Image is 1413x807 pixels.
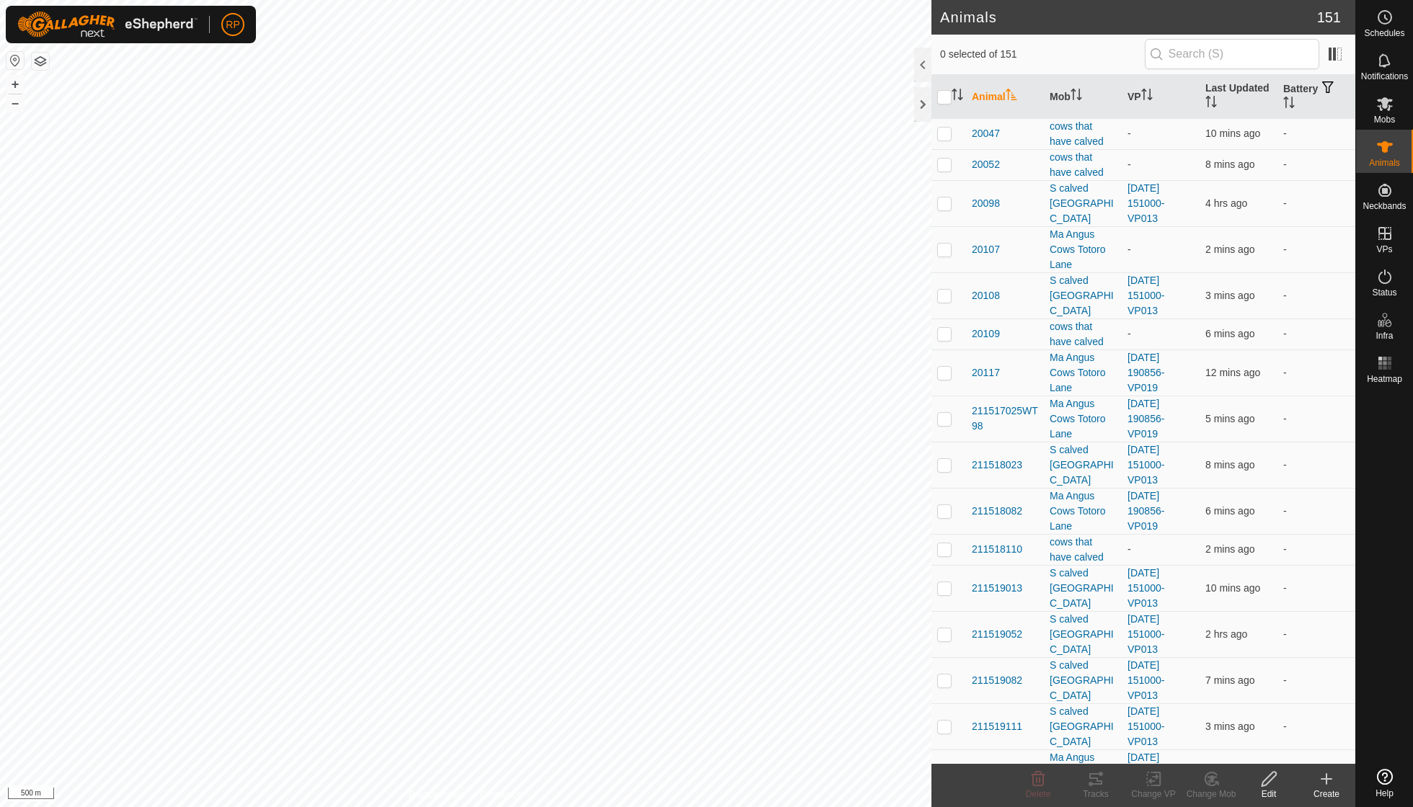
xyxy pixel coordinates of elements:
[1277,318,1355,349] td: -
[1128,244,1131,255] app-display-virtual-paddock-transition: -
[1363,202,1406,210] span: Neckbands
[1050,750,1116,795] div: Ma Angus Cows Totoro Lane
[1050,119,1116,149] div: cows that have calved
[966,75,1044,119] th: Animal
[972,326,1000,342] span: 20109
[1277,611,1355,657] td: -
[1050,704,1116,749] div: S calved [GEOGRAPHIC_DATA]
[1205,674,1254,686] span: 18 Sep 2025 at 12:23 PM
[1369,159,1400,167] span: Animals
[1277,349,1355,396] td: -
[1376,331,1393,340] span: Infra
[1128,613,1164,655] a: [DATE] 151000-VP013
[1071,91,1082,102] p-sorticon: Activate to sort
[1050,442,1116,488] div: S calved [GEOGRAPHIC_DATA]
[1128,543,1131,555] app-display-virtual-paddock-transition: -
[1050,396,1116,442] div: Ma Angus Cows Totoro Lane
[1277,149,1355,180] td: -
[1367,375,1402,383] span: Heatmap
[32,53,49,70] button: Map Layers
[1205,328,1254,339] span: 18 Sep 2025 at 12:25 PM
[940,47,1145,62] span: 0 selected of 151
[1317,6,1341,28] span: 151
[972,504,1022,519] span: 211518082
[1006,91,1017,102] p-sorticon: Activate to sort
[1050,181,1116,226] div: S calved [GEOGRAPHIC_DATA]
[1277,703,1355,749] td: -
[1050,566,1116,611] div: S calved [GEOGRAPHIC_DATA]
[1376,789,1394,798] span: Help
[1205,159,1254,170] span: 18 Sep 2025 at 12:23 PM
[1145,39,1319,69] input: Search (S)
[1128,659,1164,701] a: [DATE] 151000-VP013
[1128,159,1131,170] app-display-virtual-paddock-transition: -
[1128,444,1164,486] a: [DATE] 151000-VP013
[972,196,1000,211] span: 20098
[972,126,1000,141] span: 20047
[972,157,1000,172] span: 20052
[1044,75,1122,119] th: Mob
[972,242,1000,257] span: 20107
[1205,721,1254,732] span: 18 Sep 2025 at 12:27 PM
[972,627,1022,642] span: 211519052
[1277,657,1355,703] td: -
[1277,396,1355,442] td: -
[17,12,198,37] img: Gallagher Logo
[1050,612,1116,657] div: S calved [GEOGRAPHIC_DATA]
[1372,288,1396,297] span: Status
[1050,273,1116,318] div: S calved [GEOGRAPHIC_DATA]
[1277,488,1355,534] td: -
[1125,788,1182,801] div: Change VP
[1128,328,1131,339] app-display-virtual-paddock-transition: -
[1277,180,1355,226] td: -
[1356,763,1413,803] a: Help
[1050,350,1116,396] div: Ma Angus Cows Totoro Lane
[1205,505,1254,517] span: 18 Sep 2025 at 12:24 PM
[972,542,1022,557] span: 211518110
[1200,75,1277,119] th: Last Updated
[1298,788,1355,801] div: Create
[1128,705,1164,747] a: [DATE] 151000-VP013
[972,458,1022,473] span: 211518023
[1067,788,1125,801] div: Tracks
[1205,197,1247,209] span: 18 Sep 2025 at 8:00 AM
[1277,442,1355,488] td: -
[1141,91,1153,102] p-sorticon: Activate to sort
[1205,98,1217,110] p-sorticon: Activate to sort
[1050,150,1116,180] div: cows that have calved
[1050,535,1116,565] div: cows that have calved
[1277,534,1355,565] td: -
[1277,226,1355,272] td: -
[1283,99,1295,110] p-sorticon: Activate to sort
[940,9,1317,26] h2: Animals
[6,52,24,69] button: Reset Map
[6,76,24,93] button: +
[1128,275,1164,316] a: [DATE] 151000-VP013
[1205,290,1254,301] span: 18 Sep 2025 at 12:27 PM
[1050,658,1116,703] div: S calved [GEOGRAPHIC_DATA]
[1364,29,1404,37] span: Schedules
[1277,272,1355,318] td: -
[1128,398,1164,440] a: [DATE] 190856-VP019
[1374,115,1395,124] span: Mobs
[1277,118,1355,149] td: -
[1050,489,1116,534] div: Ma Angus Cows Totoro Lane
[1277,75,1355,119] th: Battery
[972,673,1022,688] span: 211519082
[1205,543,1254,555] span: 18 Sep 2025 at 12:29 PM
[1240,788,1298,801] div: Edit
[480,788,523,801] a: Contact Us
[1205,367,1260,378] span: 18 Sep 2025 at 12:19 PM
[1205,582,1260,594] span: 18 Sep 2025 at 12:20 PM
[1122,75,1200,119] th: VP
[972,719,1022,734] span: 211519111
[226,17,239,32] span: RP
[1205,413,1254,424] span: 18 Sep 2025 at 12:26 PM
[1205,128,1260,139] span: 18 Sep 2025 at 12:20 PM
[1361,72,1408,81] span: Notifications
[1205,244,1254,255] span: 18 Sep 2025 at 12:28 PM
[1376,245,1392,254] span: VPs
[1128,490,1164,532] a: [DATE] 190856-VP019
[1205,459,1254,471] span: 18 Sep 2025 at 12:23 PM
[1026,789,1051,799] span: Delete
